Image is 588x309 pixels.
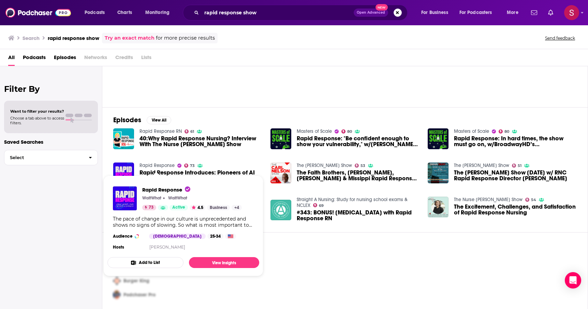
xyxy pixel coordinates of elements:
span: Podchaser Pro [123,292,156,298]
button: Send feedback [543,35,577,41]
span: 69 [319,204,324,207]
span: More [507,8,518,17]
div: 25-34 [207,234,223,239]
a: #343: BONUS! Hypercapnia with Rapid Response RN [297,210,420,221]
a: Podcasts [23,52,46,66]
input: Search podcasts, credits, & more... [202,7,354,18]
a: EpisodesView All [113,116,171,124]
span: For Business [421,8,448,17]
button: open menu [455,7,502,18]
a: Active [170,205,188,210]
img: Third Pro Logo [111,288,123,302]
p: Saved Searches [4,139,98,145]
p: Access sponsor history on the top 5,000 podcasts. [113,252,577,257]
span: Want to filter your results? [10,109,64,114]
a: Show notifications dropdown [528,7,540,18]
a: Rapid Response [113,186,137,210]
a: Rapid Response: "Be confident enough to show your vulnerability," w/Ken Frazier (Merck/General Ca... [297,136,420,147]
span: Burger King [123,278,149,284]
img: The Faith Brothers, Evan Milligan, Dr. Ricky Scott & Missippi Rapid Response Coalition Members l ... [270,163,291,183]
div: [DEMOGRAPHIC_DATA] [149,234,206,239]
a: All [8,52,15,66]
a: View Insights [189,257,259,268]
img: User Profile [564,5,579,20]
span: Choose a tab above to access filters. [10,116,64,125]
span: For Podcasters [459,8,492,17]
a: Rapid Response: In hard times, the show must go on, w/BroadwayHD’s Bonnie Comley [428,128,449,149]
button: Select [4,150,98,165]
span: Rapid Response: In hard times, the show must go on, w/BroadwayHD’s [PERSON_NAME] [454,136,577,147]
div: Open Intercom Messenger [565,272,581,289]
a: Show notifications dropdown [545,7,556,18]
div: Search podcasts, credits, & more... [189,5,414,20]
a: 73 [142,205,156,210]
a: 80 [341,129,352,134]
h2: Episodes [113,116,141,124]
span: 73 [190,164,195,167]
a: Podchaser - Follow, Share and Rate Podcasts [5,6,71,19]
div: The pace of change in our culture is unprecedented and shows no signs of slowing. So what is most... [113,216,254,228]
span: 61 [190,130,194,133]
a: Straight A Nursing: Study for nursing school exams & NCLEX [297,197,408,208]
span: Rapid Response [142,186,190,193]
a: The Brian Rust Show [454,163,509,168]
span: 80 [504,130,509,133]
span: 53 [361,164,365,167]
img: 40:Why Rapid Response Nursing? Interview With The Nurse Keith Show [113,128,134,149]
img: Rapid Response Introduces: Pioneers of AI with Dr. Rana el Kaliouby [113,163,134,183]
button: open menu [141,7,178,18]
a: Rapid Response [142,186,242,193]
a: The Carl Nelson Show [297,163,352,168]
button: 4.5 [190,205,205,210]
span: Logged in as stephanie85546 [564,5,579,20]
span: Rapid Response Introduces: Pioneers of AI with [PERSON_NAME] el Kaliouby [139,170,262,181]
button: open menu [416,7,457,18]
button: Show profile menu [564,5,579,20]
span: for more precise results [156,34,215,42]
a: 40:Why Rapid Response Nursing? Interview With The Nurse Keith Show [139,136,262,147]
span: 40:Why Rapid Response Nursing? Interview With The Nurse [PERSON_NAME] Show [139,136,262,147]
a: Masters of Scale [297,128,332,134]
h3: Audience [113,234,144,239]
span: Open Advanced [357,11,385,14]
h3: Search [23,35,40,41]
h2: Filter By [4,84,98,94]
a: 54 [525,198,536,202]
span: Credits [115,52,133,66]
a: The Faith Brothers, Evan Milligan, Dr. Ricky Scott & Missippi Rapid Response Coalition Members l ... [297,170,420,181]
button: open menu [502,7,527,18]
a: Rapid Response [139,163,175,168]
a: 61 [185,129,194,134]
span: Monitoring [145,8,170,17]
a: +4 [232,205,242,210]
button: Open AdvancedNew [354,9,388,17]
span: Rapid Response: "Be confident enough to show your vulnerability," w/[PERSON_NAME] (Merck/General ... [297,136,420,147]
a: Episodes [54,52,76,66]
span: #343: BONUS! [MEDICAL_DATA] with Rapid Response RN [297,210,420,221]
a: 51 [512,164,522,168]
img: Rapid Response: "Be confident enough to show your vulnerability," w/Ken Frazier (Merck/General Ca... [270,128,291,149]
a: The Nurse Keith Show [454,197,523,202]
a: 53 [355,164,366,168]
img: Second Pro Logo [111,274,123,288]
a: 80 [499,129,510,134]
a: WaitWhatWaitWhat [166,195,187,201]
a: Rapid Response RN [139,128,182,134]
span: Podcasts [85,8,105,17]
span: Charts [117,8,132,17]
span: Select [4,155,83,160]
span: The Faith Brothers, [PERSON_NAME], [PERSON_NAME] & Missippi Rapid Response Coalition Members l Th... [297,170,420,181]
span: Lists [141,52,151,66]
button: View All [147,116,171,124]
p: WaitWhat [168,195,187,201]
img: The Brian Rust Show 5-3-23 w/ RNC Rapid Response Director Tommy Pigott [428,163,449,183]
span: 51 [518,164,521,167]
img: The Excitement, Challenges, and Satisfaction of Rapid Response Nursing [428,197,449,217]
span: The [PERSON_NAME] Show [DATE] w/ RNC Rapid Response Director [PERSON_NAME] [454,170,577,181]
